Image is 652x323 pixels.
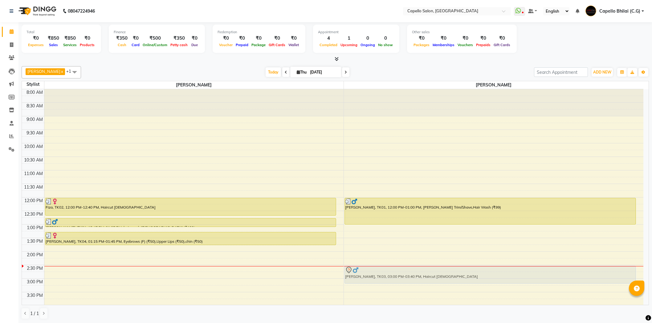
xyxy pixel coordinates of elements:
[141,43,169,47] span: Online/Custom
[169,43,189,47] span: Petty cash
[218,30,300,35] div: Redemption
[339,35,359,42] div: 1
[431,43,456,47] span: Memberships
[626,298,646,317] iframe: chat widget
[295,70,308,74] span: Thu
[25,103,44,109] div: 8:30 AM
[45,232,336,245] div: [PERSON_NAME], TK04, 01:15 PM-01:45 PM, Eyebrows (F) (₹50),Upper Lips (₹50),chin (₹50)
[345,198,636,224] div: [PERSON_NAME], TK01, 12:00 PM-01:00 PM, [PERSON_NAME] Trim/Shave,Hair Wash (₹99)
[23,211,44,217] div: 12:30 PM
[456,43,475,47] span: Vouchers
[62,35,78,42] div: ₹850
[23,157,44,163] div: 10:30 AM
[377,35,394,42] div: 0
[114,30,200,35] div: Finance
[16,2,58,20] img: logo
[475,35,492,42] div: ₹0
[78,43,96,47] span: Products
[359,43,377,47] span: Ongoing
[25,130,44,136] div: 9:30 AM
[30,310,39,317] span: 1 / 1
[114,35,130,42] div: ₹350
[25,116,44,123] div: 9:00 AM
[344,81,643,89] span: [PERSON_NAME]
[308,68,339,77] input: 2025-09-04
[599,8,640,14] span: Capello Bhilai (C.G)
[431,35,456,42] div: ₹0
[130,43,141,47] span: Card
[26,252,44,258] div: 2:00 PM
[412,43,431,47] span: Packages
[23,143,44,150] div: 10:00 AM
[45,198,336,215] div: Fiza, TK02, 12:00 PM-12:40 PM, Haircut [DEMOGRAPHIC_DATA]
[412,30,512,35] div: Other sales
[26,279,44,285] div: 3:00 PM
[250,43,267,47] span: Package
[78,35,96,42] div: ₹0
[27,69,60,74] span: [PERSON_NAME]
[116,43,128,47] span: Cash
[267,35,287,42] div: ₹0
[592,68,613,77] button: ADD NEW
[26,238,44,245] div: 1:30 PM
[169,35,189,42] div: ₹350
[456,35,475,42] div: ₹0
[218,43,234,47] span: Voucher
[45,218,336,227] div: [PERSON_NAME], TK01, 12:45 PM-01:05 PM, hair wash [DEMOGRAPHIC_DATA] (₹199)
[23,197,44,204] div: 12:00 PM
[23,170,44,177] div: 11:00 AM
[318,30,394,35] div: Appointment
[234,43,250,47] span: Prepaid
[23,184,44,190] div: 11:30 AM
[267,43,287,47] span: Gift Cards
[287,43,300,47] span: Wallet
[45,35,62,42] div: ₹850
[534,67,588,77] input: Search Appointment
[60,69,63,74] a: x
[377,43,394,47] span: No show
[318,43,339,47] span: Completed
[68,2,95,20] b: 08047224946
[412,35,431,42] div: ₹0
[66,69,76,74] span: +1
[492,43,512,47] span: Gift Cards
[47,43,59,47] span: Sales
[62,43,78,47] span: Services
[190,43,199,47] span: Due
[287,35,300,42] div: ₹0
[130,35,141,42] div: ₹0
[250,35,267,42] div: ₹0
[44,81,344,89] span: [PERSON_NAME]
[318,35,339,42] div: 4
[26,225,44,231] div: 1:00 PM
[189,35,200,42] div: ₹0
[26,43,45,47] span: Expenses
[22,81,44,88] div: Stylist
[492,35,512,42] div: ₹0
[593,70,611,74] span: ADD NEW
[25,89,44,96] div: 8:00 AM
[26,35,45,42] div: ₹0
[218,35,234,42] div: ₹0
[234,35,250,42] div: ₹0
[26,265,44,272] div: 2:30 PM
[339,43,359,47] span: Upcoming
[26,30,96,35] div: Total
[585,6,596,16] img: Capello Bhilai (C.G)
[359,35,377,42] div: 0
[26,292,44,299] div: 3:30 PM
[141,35,169,42] div: ₹500
[266,67,281,77] span: Today
[345,266,636,283] div: [PERSON_NAME], TK03, 03:00 PM-03:40 PM, Haircut [DEMOGRAPHIC_DATA]
[475,43,492,47] span: Prepaids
